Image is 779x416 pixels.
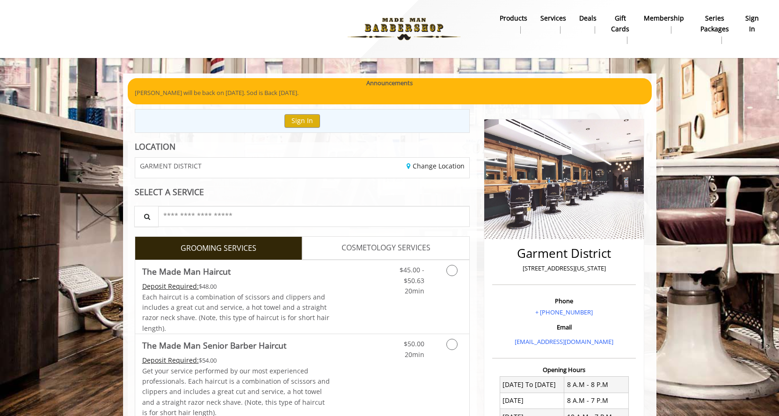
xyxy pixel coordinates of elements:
[405,286,424,295] span: 20min
[366,78,413,88] b: Announcements
[400,265,424,285] span: $45.00 - $50.63
[493,12,534,36] a: Productsproducts
[495,263,633,273] p: [STREET_ADDRESS][US_STATE]
[407,161,465,170] a: Change Location
[342,242,430,254] span: COSMETOLOGY SERVICES
[142,355,330,365] div: $54.00
[535,308,593,316] a: + [PHONE_NUMBER]
[134,206,159,227] button: Service Search
[142,265,231,278] b: The Made Man Haircut
[691,12,739,46] a: Series packagesSeries packages
[135,188,470,197] div: SELECT A SERVICE
[540,13,566,23] b: Services
[495,298,633,304] h3: Phone
[644,13,684,23] b: Membership
[500,13,527,23] b: products
[340,3,468,55] img: Made Man Barbershop logo
[135,141,175,152] b: LOCATION
[142,339,286,352] b: The Made Man Senior Barber Haircut
[135,88,645,98] p: [PERSON_NAME] will be back on [DATE]. Sod is Back [DATE].
[603,12,637,46] a: Gift cardsgift cards
[515,337,613,346] a: [EMAIL_ADDRESS][DOMAIN_NAME]
[405,350,424,359] span: 20min
[564,393,629,409] td: 8 A.M - 7 P.M
[142,356,199,365] span: This service needs some Advance to be paid before we block your appointment
[284,114,320,128] button: Sign In
[573,12,603,36] a: DealsDeals
[495,247,633,260] h2: Garment District
[142,282,199,291] span: This service needs some Advance to be paid before we block your appointment
[495,324,633,330] h3: Email
[579,13,597,23] b: Deals
[745,13,759,34] b: sign in
[142,281,330,292] div: $48.00
[610,13,631,34] b: gift cards
[534,12,573,36] a: ServicesServices
[697,13,732,34] b: Series packages
[140,162,202,169] span: GARMENT DISTRICT
[500,377,564,393] td: [DATE] To [DATE]
[500,393,564,409] td: [DATE]
[564,377,629,393] td: 8 A.M - 8 P.M
[637,12,691,36] a: MembershipMembership
[404,339,424,348] span: $50.00
[181,242,256,255] span: GROOMING SERVICES
[739,12,765,36] a: sign insign in
[142,292,329,333] span: Each haircut is a combination of scissors and clippers and includes a great cut and service, a ho...
[492,366,636,373] h3: Opening Hours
